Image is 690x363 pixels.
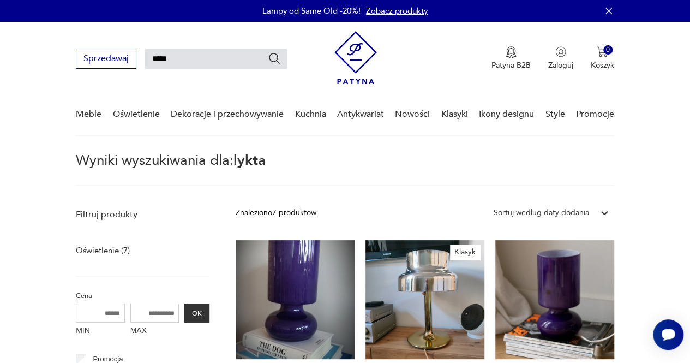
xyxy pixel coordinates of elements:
p: Patyna B2B [491,60,531,70]
a: Antykwariat [337,93,384,135]
div: Sortuj według daty dodania [494,207,589,219]
a: Promocje [576,93,614,135]
button: Patyna B2B [491,46,531,70]
a: Sprzedawaj [76,56,136,63]
a: Meble [76,93,101,135]
img: Ikonka użytkownika [555,46,566,57]
a: Nowości [395,93,430,135]
button: Zaloguj [548,46,573,70]
p: Zaloguj [548,60,573,70]
p: Lampy od Same Old -20%! [262,5,361,16]
a: Zobacz produkty [366,5,428,16]
label: MAX [130,323,179,340]
a: Ikony designu [479,93,534,135]
img: Patyna - sklep z meblami i dekoracjami vintage [334,31,377,84]
a: Style [545,93,565,135]
a: Oświetlenie [113,93,160,135]
p: Filtruj produkty [76,209,209,221]
p: Cena [76,290,209,302]
button: Szukaj [268,52,281,65]
iframe: Smartsupp widget button [653,319,683,350]
div: Znaleziono 7 produktów [236,207,316,219]
button: OK [184,304,209,323]
a: Dekoracje i przechowywanie [171,93,284,135]
p: Wyniki wyszukiwania dla: [76,154,614,186]
button: 0Koszyk [591,46,614,70]
label: MIN [76,323,125,340]
a: Kuchnia [295,93,326,135]
span: lykta [233,151,266,170]
img: Ikona medalu [506,46,517,58]
div: 0 [603,45,613,55]
p: Koszyk [591,60,614,70]
button: Sprzedawaj [76,49,136,69]
a: Klasyki [441,93,468,135]
img: Ikona koszyka [597,46,608,57]
a: Oświetlenie (7) [76,243,130,258]
a: Ikona medaluPatyna B2B [491,46,531,70]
